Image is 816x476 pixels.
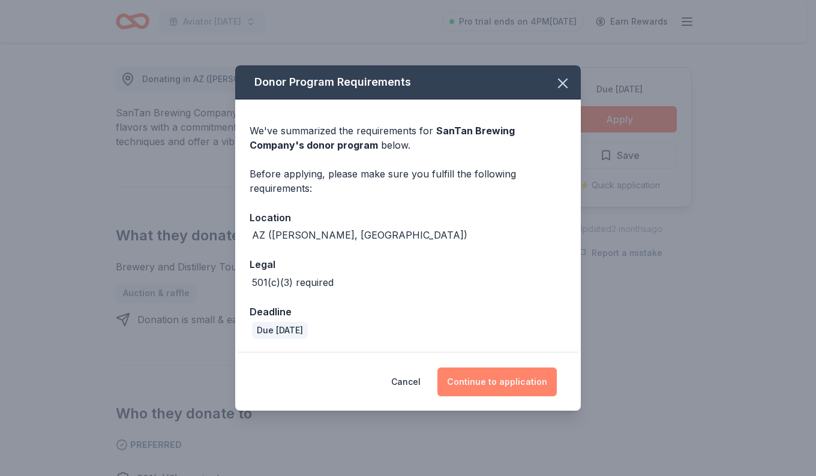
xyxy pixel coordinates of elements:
div: Legal [250,257,566,272]
div: Deadline [250,304,566,320]
div: Location [250,210,566,225]
button: Continue to application [437,367,557,396]
div: 501(c)(3) required [252,275,334,290]
div: AZ ([PERSON_NAME], [GEOGRAPHIC_DATA]) [252,228,467,242]
div: Donor Program Requirements [235,65,581,100]
div: We've summarized the requirements for below. [250,123,566,152]
div: Due [DATE] [252,322,308,339]
button: Cancel [391,367,421,396]
div: Before applying, please make sure you fulfill the following requirements: [250,167,566,195]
